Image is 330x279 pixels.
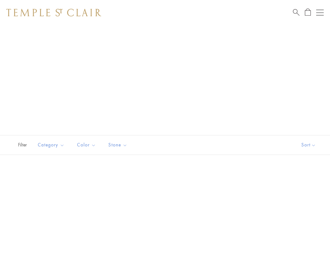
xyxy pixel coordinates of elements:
[293,8,300,16] a: Search
[287,135,330,155] button: Show sort by
[104,138,132,152] button: Stone
[72,138,101,152] button: Color
[316,9,324,16] button: Open navigation
[6,9,101,16] img: Temple St. Clair
[33,138,69,152] button: Category
[74,141,101,149] span: Color
[35,141,69,149] span: Category
[305,8,311,16] a: Open Shopping Bag
[105,141,132,149] span: Stone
